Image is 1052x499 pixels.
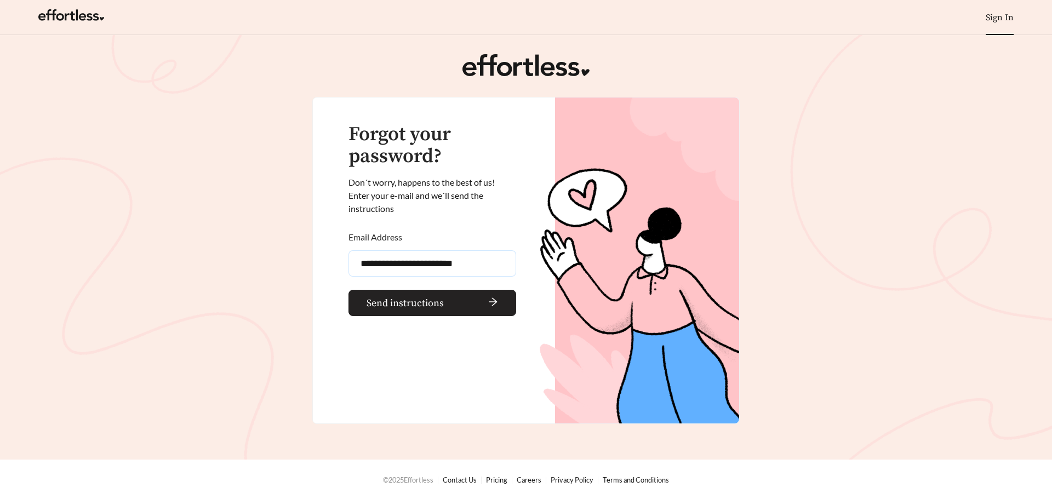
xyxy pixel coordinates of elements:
[348,124,516,167] h3: Forgot your password?
[348,290,516,316] button: Send instructionsarrow-right
[348,224,402,250] label: Email Address
[383,475,433,484] span: © 2025 Effortless
[348,176,516,215] div: Don ´ t worry, happens to the best of us! Enter your e-mail and we ´ ll send the instructions
[443,475,477,484] a: Contact Us
[603,475,669,484] a: Terms and Conditions
[348,250,516,277] input: Email Address
[517,475,541,484] a: Careers
[486,475,507,484] a: Pricing
[367,296,444,311] span: Send instructions
[986,12,1014,23] a: Sign In
[551,475,593,484] a: Privacy Policy
[448,297,498,309] span: arrow-right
